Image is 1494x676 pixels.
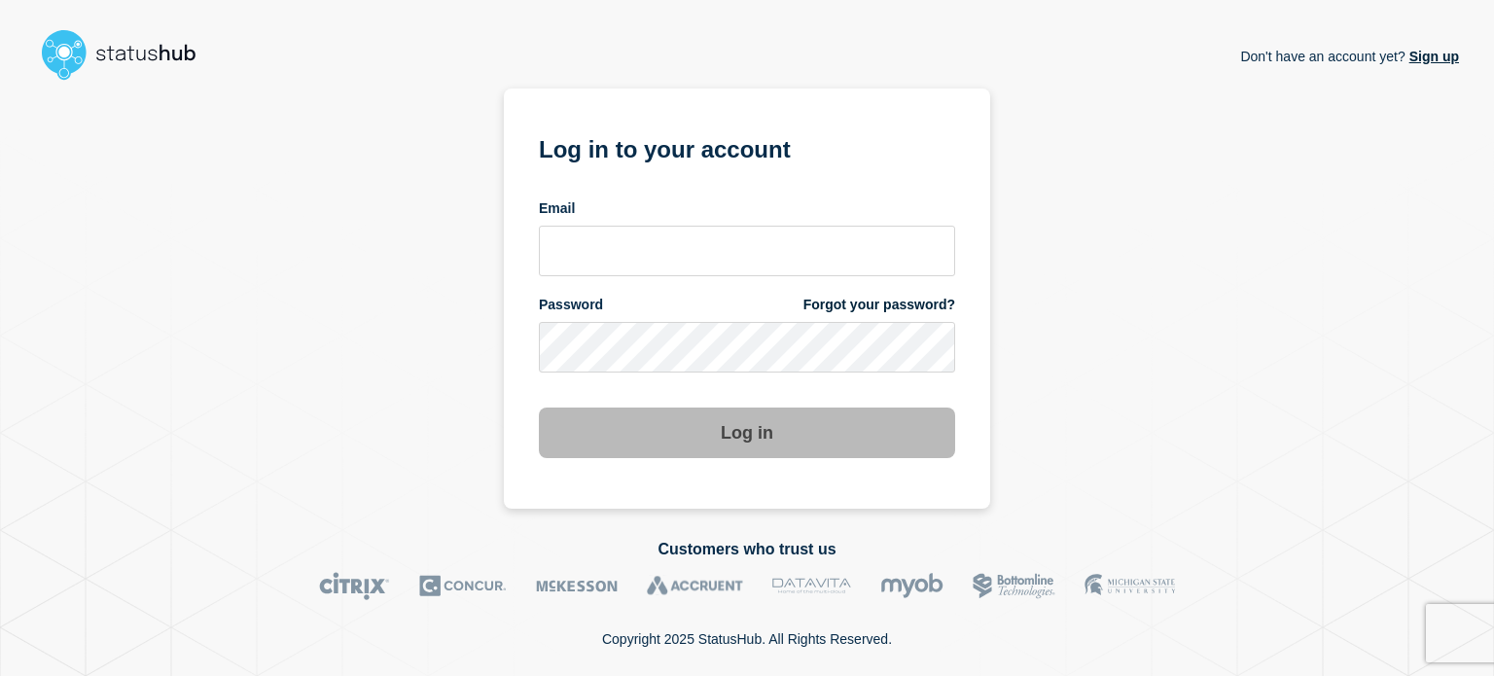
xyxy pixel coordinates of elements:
p: Copyright 2025 StatusHub. All Rights Reserved. [602,631,892,647]
h2: Customers who trust us [35,541,1459,558]
img: DataVita logo [772,572,851,600]
img: MSU logo [1085,572,1175,600]
img: Accruent logo [647,572,743,600]
img: StatusHub logo [35,23,220,86]
p: Don't have an account yet? [1240,33,1459,80]
h1: Log in to your account [539,129,955,165]
img: myob logo [880,572,943,600]
a: Sign up [1405,49,1459,64]
img: Bottomline logo [973,572,1055,600]
input: email input [539,226,955,276]
button: Log in [539,408,955,458]
span: Email [539,199,575,218]
img: Citrix logo [319,572,390,600]
input: password input [539,322,955,373]
img: Concur logo [419,572,507,600]
a: Forgot your password? [803,296,955,314]
span: Password [539,296,603,314]
img: McKesson logo [536,572,618,600]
